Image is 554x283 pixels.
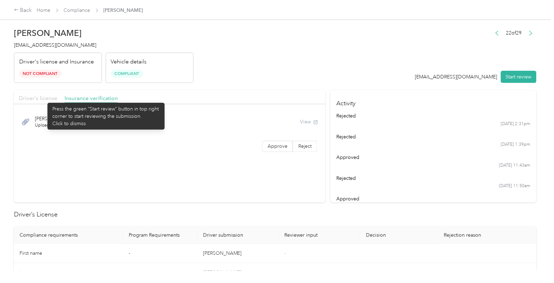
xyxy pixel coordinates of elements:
span: Last name [20,269,42,275]
h4: Activity [330,90,537,112]
a: Compliance [64,7,90,13]
span: Reject [298,143,312,149]
time: [DATE] 2:31pm [501,121,530,127]
div: Back [14,6,32,15]
span: Not Compliant [19,70,61,78]
th: Rejection reason [438,227,537,244]
td: [PERSON_NAME] [197,244,279,263]
td: - [123,263,197,282]
th: Reviewer input [279,227,361,244]
div: rejected [337,112,531,120]
th: Driver submission [197,227,279,244]
span: First name [20,250,42,256]
div: approved [337,154,531,161]
td: Last name [14,263,123,282]
span: Driver's license [19,95,57,101]
iframe: Everlance-gr Chat Button Frame [515,244,554,283]
div: rejected [337,175,531,182]
th: Program Requirements [123,227,197,244]
a: Home [37,7,51,13]
div: rejected [337,133,531,140]
span: - [285,250,286,256]
th: Decision [360,227,438,244]
time: [DATE] 1:39pm [501,141,530,148]
span: Compliant [111,70,143,78]
time: [DATE] 11:43am [499,162,530,169]
h2: [PERSON_NAME] [14,28,194,38]
td: - [123,244,197,263]
button: Start review [501,71,537,83]
td: First name [14,244,123,263]
time: [DATE] 11:50am [499,183,530,189]
p: Driver's license and Insurance [19,58,94,66]
div: [EMAIL_ADDRESS][DOMAIN_NAME] [415,73,497,81]
span: 22 of 29 [506,29,522,37]
span: Insurance verification [65,95,118,101]
span: Approve [268,143,287,149]
span: - [285,269,286,275]
span: [EMAIL_ADDRESS][DOMAIN_NAME] [14,42,96,48]
p: Vehicle details [111,58,147,66]
span: [PERSON_NAME] [104,7,143,14]
div: approved [337,195,531,202]
h2: Driver’s License [14,210,537,219]
span: Uploaded on [DATE] [35,122,83,129]
span: [PERSON_NAME].pdf [35,115,83,122]
th: Compliance requirements [14,227,123,244]
td: [PERSON_NAME] [197,263,279,282]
